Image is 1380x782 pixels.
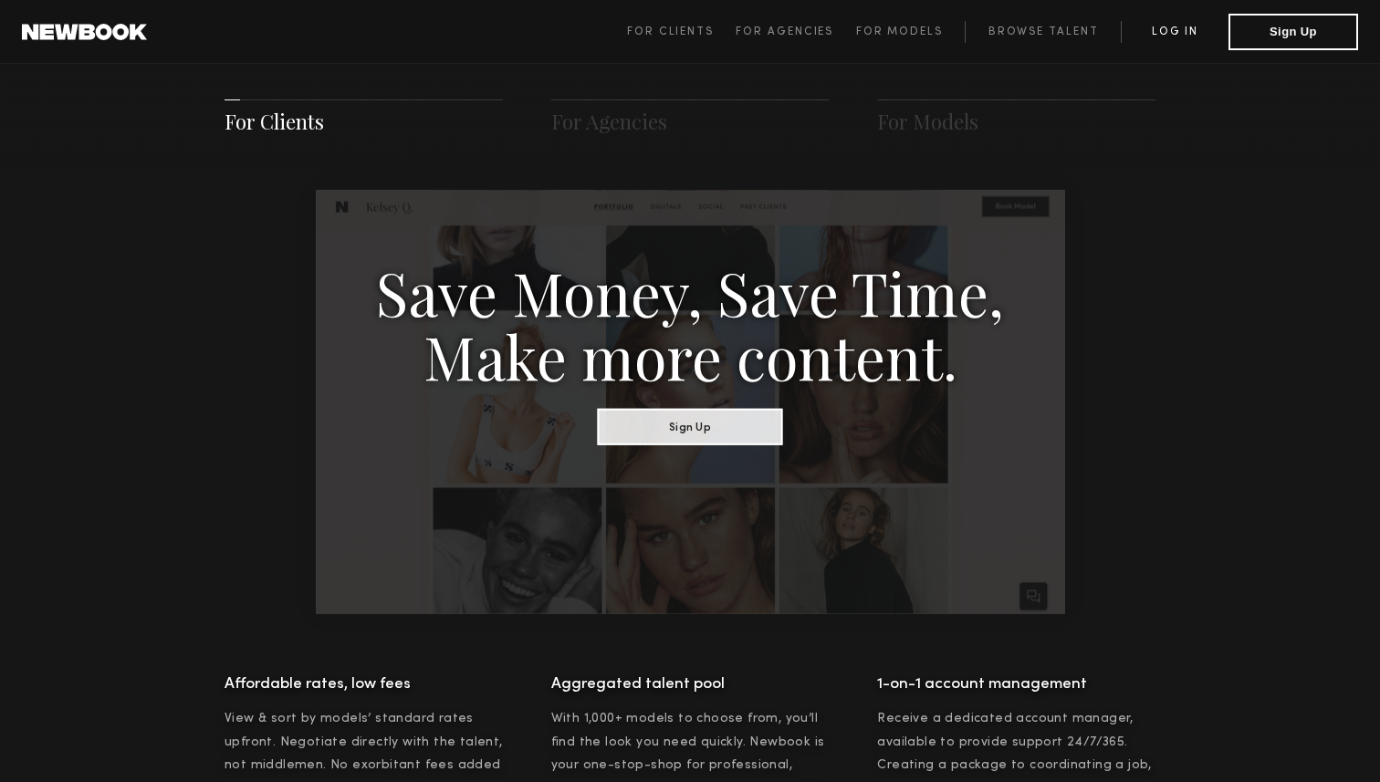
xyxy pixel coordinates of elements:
[877,671,1155,698] h4: 1-on-1 account management
[965,21,1121,43] a: Browse Talent
[627,21,736,43] a: For Clients
[375,259,1005,387] h3: Save Money, Save Time, Make more content.
[1228,14,1358,50] button: Sign Up
[627,26,714,37] span: For Clients
[856,21,966,43] a: For Models
[225,108,324,135] a: For Clients
[225,671,503,698] h4: Affordable rates, low fees
[736,26,833,37] span: For Agencies
[551,108,667,135] a: For Agencies
[877,108,978,135] a: For Models
[551,671,830,698] h4: Aggregated talent pool
[598,408,783,444] button: Sign Up
[1121,21,1228,43] a: Log in
[856,26,943,37] span: For Models
[736,21,855,43] a: For Agencies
